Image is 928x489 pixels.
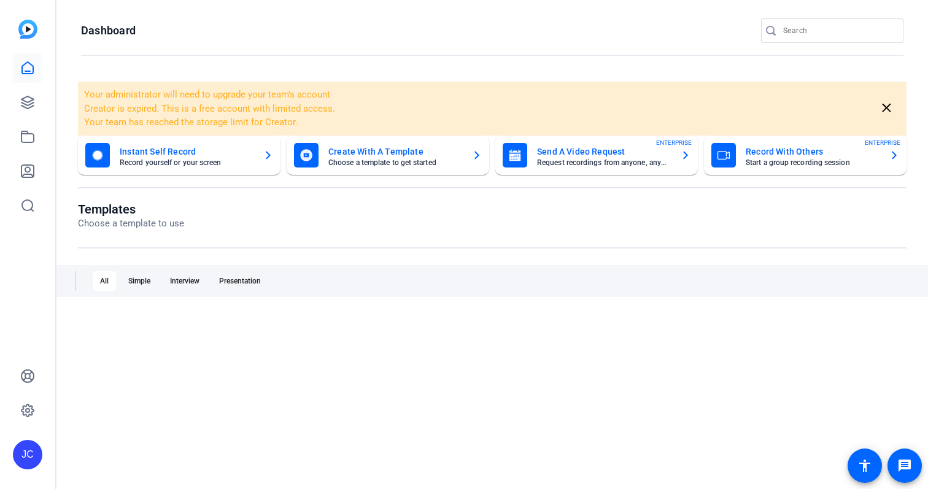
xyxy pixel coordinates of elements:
[84,102,747,116] li: Creator is expired. This is a free account with limited access.
[879,101,894,116] mat-icon: close
[328,159,462,166] mat-card-subtitle: Choose a template to get started
[78,136,280,175] button: Instant Self RecordRecord yourself or your screen
[328,144,462,159] mat-card-title: Create With A Template
[81,23,136,38] h1: Dashboard
[163,271,207,291] div: Interview
[93,271,116,291] div: All
[704,136,907,175] button: Record With OthersStart a group recording sessionENTERPRISE
[121,271,158,291] div: Simple
[84,89,330,100] span: Your administrator will need to upgrade your team's account
[656,138,692,147] span: ENTERPRISE
[18,20,37,39] img: blue-gradient.svg
[120,159,253,166] mat-card-subtitle: Record yourself or your screen
[746,159,880,166] mat-card-subtitle: Start a group recording session
[84,115,747,129] li: Your team has reached the storage limit for Creator.
[495,136,698,175] button: Send A Video RequestRequest recordings from anyone, anywhereENTERPRISE
[537,159,671,166] mat-card-subtitle: Request recordings from anyone, anywhere
[212,271,268,291] div: Presentation
[13,440,42,469] div: JC
[857,458,872,473] mat-icon: accessibility
[120,144,253,159] mat-card-title: Instant Self Record
[537,144,671,159] mat-card-title: Send A Video Request
[746,144,880,159] mat-card-title: Record With Others
[783,23,894,38] input: Search
[897,458,912,473] mat-icon: message
[865,138,900,147] span: ENTERPRISE
[78,202,184,217] h1: Templates
[78,217,184,231] p: Choose a template to use
[287,136,489,175] button: Create With A TemplateChoose a template to get started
